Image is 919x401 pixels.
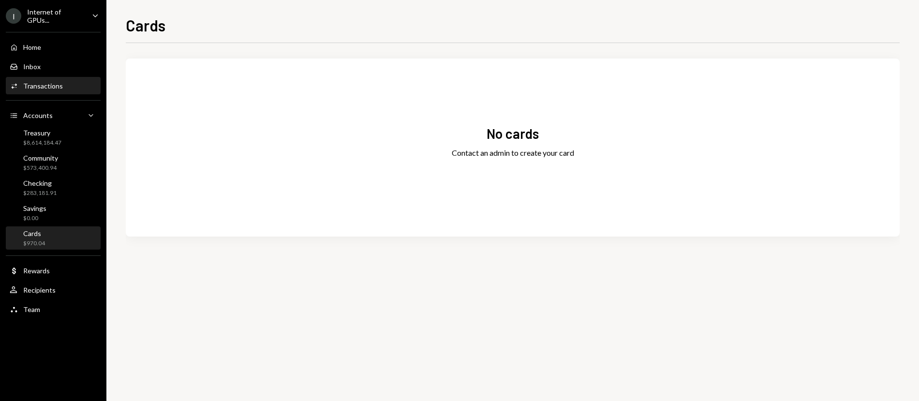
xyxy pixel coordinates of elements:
div: Internet of GPUs... [27,8,84,24]
a: Accounts [6,106,101,124]
div: Recipients [23,286,56,294]
div: Rewards [23,267,50,275]
a: Transactions [6,77,101,94]
h1: Cards [126,15,165,35]
a: Savings$0.00 [6,201,101,224]
div: Contact an admin to create your card [452,147,574,159]
div: $8,614,184.47 [23,139,61,147]
div: $573,400.94 [23,164,58,172]
a: Team [6,300,101,318]
div: Community [23,154,58,162]
div: $0.00 [23,214,46,223]
div: Team [23,305,40,313]
a: Cards$970.04 [6,226,101,250]
a: Community$573,400.94 [6,151,101,174]
div: Treasury [23,129,61,137]
div: Transactions [23,82,63,90]
div: Savings [23,204,46,212]
a: Checking$283,181.91 [6,176,101,199]
div: Cards [23,229,45,238]
a: Treasury$8,614,184.47 [6,126,101,149]
a: Rewards [6,262,101,279]
div: I [6,8,21,24]
a: Home [6,38,101,56]
div: No cards [487,124,539,143]
div: Accounts [23,111,53,119]
a: Recipients [6,281,101,298]
div: $970.04 [23,239,45,248]
div: Inbox [23,62,41,71]
div: Checking [23,179,57,187]
a: Inbox [6,58,101,75]
div: $283,181.91 [23,189,57,197]
div: Home [23,43,41,51]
